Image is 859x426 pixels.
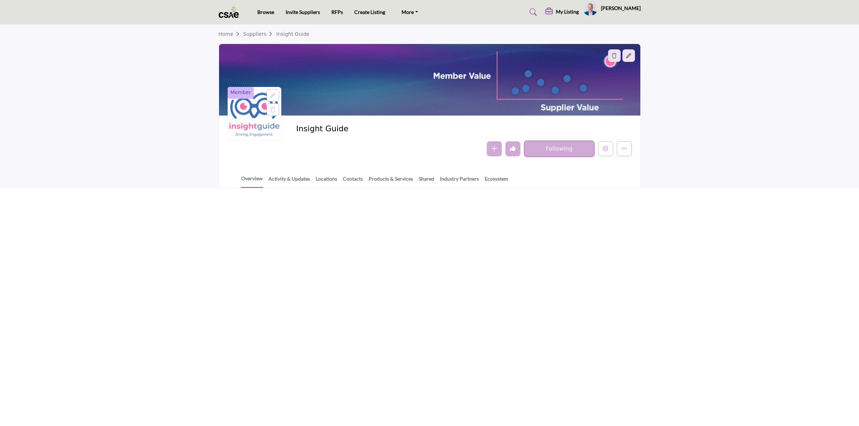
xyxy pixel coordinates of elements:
[582,0,598,16] button: Show hide supplier dropdown
[598,141,613,156] button: Edit company
[397,7,423,17] a: More
[505,141,520,156] button: Undo like
[219,6,243,18] img: site Logo
[343,175,363,187] a: Contacts
[418,175,435,187] a: Shared
[243,31,276,37] a: Suppliers
[286,9,320,15] a: Invite Suppliers
[230,89,251,96] span: Member
[556,9,579,15] h5: My Listing
[622,49,635,62] div: Aspect Ratio:6:1,Size:1200x200px
[219,31,243,37] a: Home
[601,5,641,12] h5: [PERSON_NAME]
[331,9,343,15] a: RFPs
[545,8,579,16] div: My Listing
[241,175,263,188] a: Overview
[484,175,509,187] a: Ecosystem
[354,9,385,15] a: Create Listing
[315,175,338,187] a: Locations
[276,31,310,37] a: Insight Guide
[257,9,274,15] a: Browse
[296,124,493,133] h2: Insight Guide
[267,89,279,102] div: Aspect Ratio:1:1,Size:400x400px
[523,6,542,18] a: Search
[368,175,413,187] a: Products & Services
[268,175,310,187] a: Activity & Updates
[617,141,632,156] button: More details
[524,141,594,157] button: Following
[440,175,479,187] a: Industry Partners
